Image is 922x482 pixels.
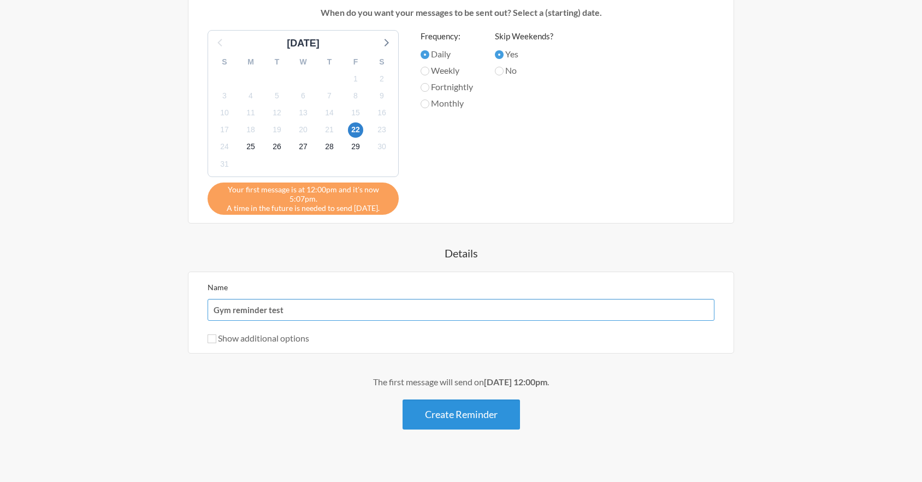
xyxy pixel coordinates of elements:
span: Wednesday, September 17, 2025 [217,122,232,138]
span: Sunday, September 7, 2025 [322,88,337,103]
span: Friday, September 26, 2025 [269,139,285,155]
div: [DATE] [282,36,324,51]
span: Wednesday, September 24, 2025 [217,139,232,155]
span: Saturday, September 6, 2025 [295,88,311,103]
span: Tuesday, September 2, 2025 [374,71,389,86]
span: Saturday, September 13, 2025 [295,105,311,121]
input: Weekly [421,67,429,75]
span: Wednesday, September 3, 2025 [217,88,232,103]
span: Monday, September 1, 2025 [348,71,363,86]
label: Frequency: [421,30,473,43]
span: Thursday, September 4, 2025 [243,88,258,103]
span: Thursday, September 11, 2025 [243,105,258,121]
span: Friday, September 5, 2025 [269,88,285,103]
input: Fortnightly [421,83,429,92]
div: T [264,54,290,70]
input: Yes [495,50,504,59]
label: Name [208,283,228,292]
span: Thursday, September 25, 2025 [243,139,258,155]
span: Saturday, September 20, 2025 [295,122,311,138]
label: Show additional options [208,333,309,343]
span: Thursday, September 18, 2025 [243,122,258,138]
span: Your first message is at 12:00pm and it's now 5:07pm. [216,185,391,203]
div: The first message will send on . [144,375,778,389]
label: No [495,64,553,77]
label: Yes [495,48,553,61]
span: Monday, September 8, 2025 [348,88,363,103]
div: M [238,54,264,70]
div: A time in the future is needed to send [DATE]. [208,183,399,215]
label: Weekly [421,64,473,77]
span: Tuesday, September 23, 2025 [374,122,389,138]
span: Saturday, September 27, 2025 [295,139,311,155]
input: Show additional options [208,334,216,343]
span: Friday, September 12, 2025 [269,105,285,121]
input: Daily [421,50,429,59]
input: Monthly [421,99,429,108]
h4: Details [144,245,778,261]
span: Tuesday, September 9, 2025 [374,88,389,103]
label: Monthly [421,97,473,110]
span: Monday, September 15, 2025 [348,105,363,121]
div: W [290,54,316,70]
div: S [211,54,238,70]
div: F [342,54,369,70]
label: Daily [421,48,473,61]
span: Monday, September 22, 2025 [348,122,363,138]
span: Wednesday, September 10, 2025 [217,105,232,121]
label: Skip Weekends? [495,30,553,43]
span: Tuesday, September 16, 2025 [374,105,389,121]
label: Fortnightly [421,80,473,93]
button: Create Reminder [403,399,520,430]
div: S [369,54,395,70]
strong: [DATE] 12:00pm [484,377,547,387]
input: We suggest a 2 to 4 word name [208,299,714,321]
span: Tuesday, September 30, 2025 [374,139,389,155]
span: Sunday, September 21, 2025 [322,122,337,138]
span: Monday, September 29, 2025 [348,139,363,155]
span: Sunday, September 28, 2025 [322,139,337,155]
span: Sunday, September 14, 2025 [322,105,337,121]
span: Friday, September 19, 2025 [269,122,285,138]
p: When do you want your messages to be sent out? Select a (starting) date. [197,6,725,19]
input: No [495,67,504,75]
div: T [316,54,342,70]
span: Wednesday, October 1, 2025 [217,156,232,172]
